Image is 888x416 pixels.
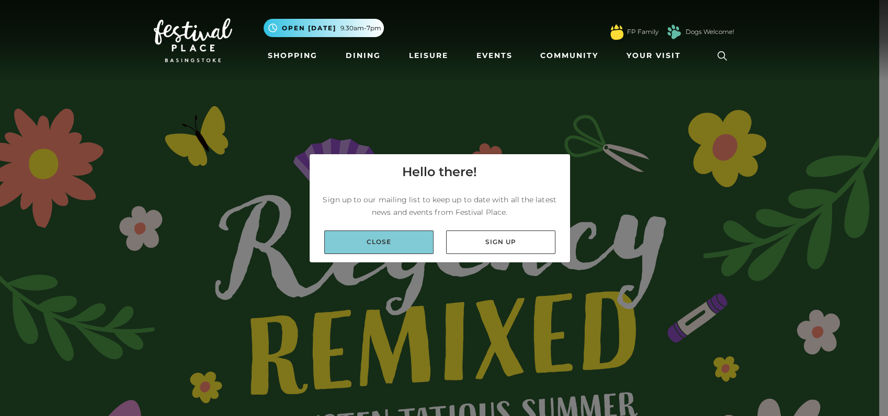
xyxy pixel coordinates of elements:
[340,24,381,33] span: 9.30am-7pm
[264,46,322,65] a: Shopping
[282,24,336,33] span: Open [DATE]
[154,18,232,62] img: Festival Place Logo
[622,46,690,65] a: Your Visit
[324,230,434,254] a: Close
[264,19,384,37] button: Open [DATE] 9.30am-7pm
[627,50,681,61] span: Your Visit
[536,46,602,65] a: Community
[686,27,734,37] a: Dogs Welcome!
[405,46,452,65] a: Leisure
[446,230,555,254] a: Sign up
[627,27,658,37] a: FP Family
[318,193,562,218] p: Sign up to our mailing list to keep up to date with all the latest news and events from Festival ...
[341,46,385,65] a: Dining
[472,46,516,65] a: Events
[402,163,477,181] h4: Hello there!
